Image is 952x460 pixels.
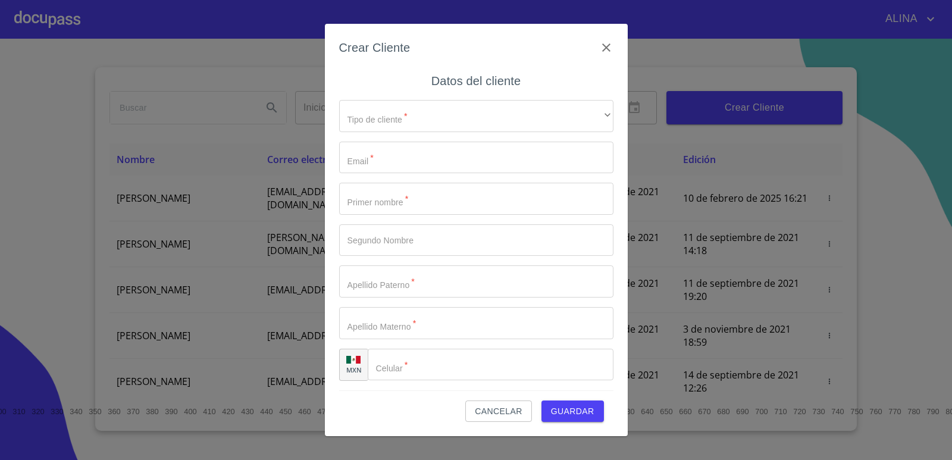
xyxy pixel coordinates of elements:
span: Guardar [551,404,594,419]
h6: Crear Cliente [339,38,411,57]
img: R93DlvwvvjP9fbrDwZeCRYBHk45OWMq+AAOlFVsxT89f82nwPLnD58IP7+ANJEaWYhP0Tx8kkA0WlQMPQsAAgwAOmBj20AXj6... [346,356,361,364]
button: Cancelar [465,400,531,423]
div: ​ [339,100,613,132]
button: Guardar [541,400,604,423]
p: MXN [346,365,362,374]
h6: Datos del cliente [431,71,521,90]
span: Cancelar [475,404,522,419]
